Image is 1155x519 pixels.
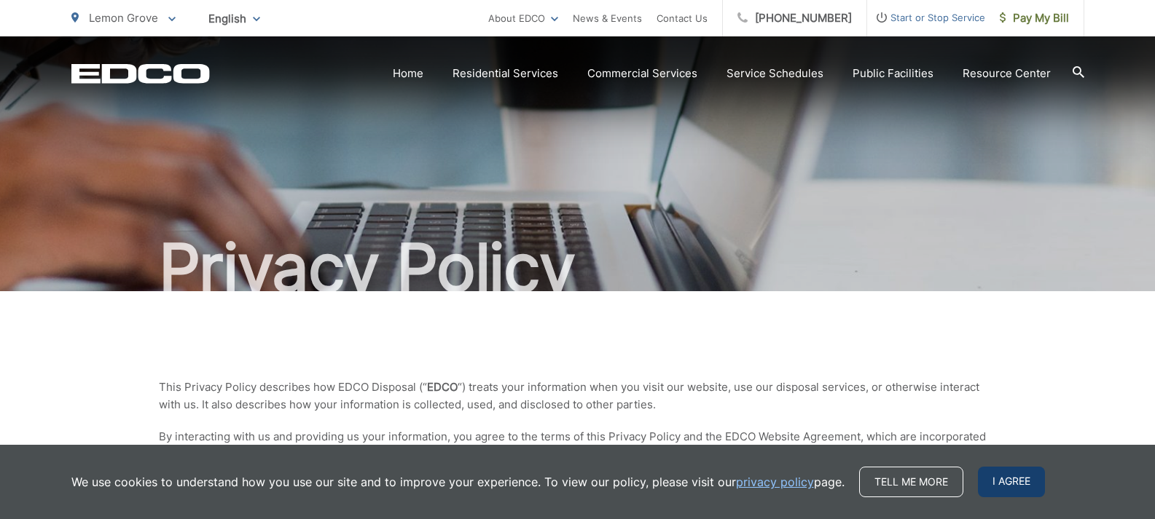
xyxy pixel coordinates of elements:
a: Residential Services [453,65,558,82]
span: Lemon Grove [89,11,158,25]
span: I agree [978,467,1045,497]
a: Service Schedules [727,65,823,82]
strong: EDCO [427,380,458,394]
a: Public Facilities [853,65,933,82]
p: We use cookies to understand how you use our site and to improve your experience. To view our pol... [71,473,845,491]
a: Commercial Services [587,65,697,82]
span: Pay My Bill [1000,9,1069,27]
a: Tell me more [859,467,963,497]
p: This Privacy Policy describes how EDCO Disposal (“ “) treats your information when you visit our ... [159,379,997,413]
a: Resource Center [963,65,1051,82]
span: English [197,6,271,31]
a: News & Events [573,9,642,27]
a: privacy policy [736,473,814,491]
a: About EDCO [488,9,558,27]
a: Home [393,65,423,82]
a: Contact Us [657,9,708,27]
h1: Privacy Policy [71,231,1084,304]
p: By interacting with us and providing us your information, you agree to the terms of this Privacy ... [159,428,997,463]
a: EDCD logo. Return to the homepage. [71,63,210,84]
